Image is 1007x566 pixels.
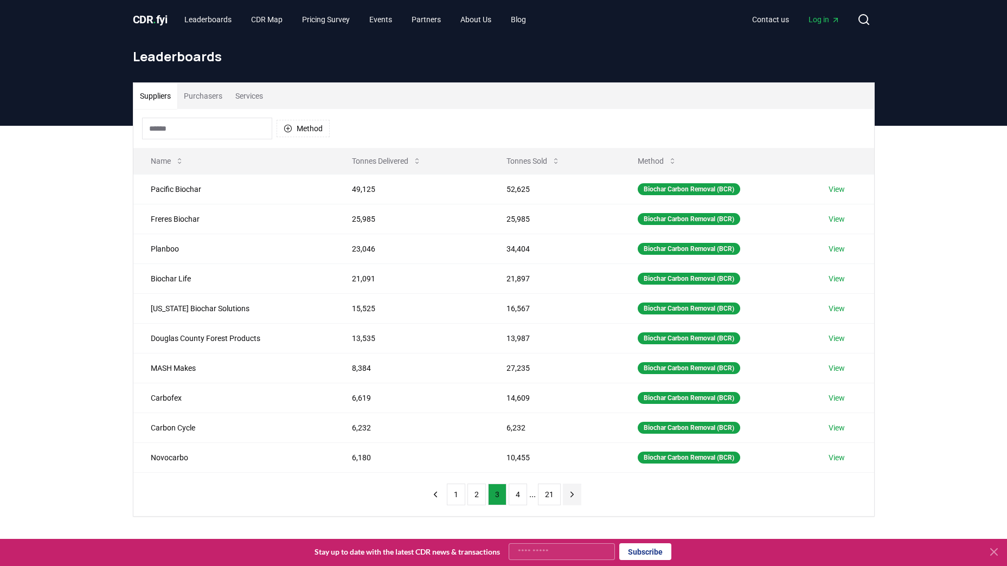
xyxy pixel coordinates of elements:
[638,332,740,344] div: Biochar Carbon Removal (BCR)
[489,234,620,263] td: 34,404
[829,303,845,314] a: View
[800,10,849,29] a: Log in
[489,174,620,204] td: 52,625
[563,484,581,505] button: next page
[133,323,335,353] td: Douglas County Forest Products
[829,184,845,195] a: View
[293,10,358,29] a: Pricing Survey
[829,333,845,344] a: View
[335,204,489,234] td: 25,985
[229,83,270,109] button: Services
[488,484,506,505] button: 3
[638,243,740,255] div: Biochar Carbon Removal (BCR)
[133,204,335,234] td: Freres Biochar
[489,323,620,353] td: 13,987
[335,442,489,472] td: 6,180
[638,362,740,374] div: Biochar Carbon Removal (BCR)
[335,413,489,442] td: 6,232
[809,14,840,25] span: Log in
[638,273,740,285] div: Biochar Carbon Removal (BCR)
[829,214,845,224] a: View
[829,422,845,433] a: View
[489,442,620,472] td: 10,455
[277,120,330,137] button: Method
[498,150,569,172] button: Tonnes Sold
[489,293,620,323] td: 16,567
[829,273,845,284] a: View
[638,303,740,314] div: Biochar Carbon Removal (BCR)
[335,293,489,323] td: 15,525
[829,393,845,403] a: View
[133,12,168,27] a: CDR.fyi
[489,413,620,442] td: 6,232
[133,174,335,204] td: Pacific Biochar
[133,263,335,293] td: Biochar Life
[335,263,489,293] td: 21,091
[133,413,335,442] td: Carbon Cycle
[638,452,740,464] div: Biochar Carbon Removal (BCR)
[343,150,430,172] button: Tonnes Delivered
[452,10,500,29] a: About Us
[447,484,465,505] button: 1
[538,484,561,505] button: 21
[133,293,335,323] td: [US_STATE] Biochar Solutions
[426,484,445,505] button: previous page
[153,13,156,26] span: .
[133,442,335,472] td: Novocarbo
[403,10,450,29] a: Partners
[133,383,335,413] td: Carbofex
[529,488,536,501] li: ...
[242,10,291,29] a: CDR Map
[133,353,335,383] td: MASH Makes
[509,484,527,505] button: 4
[829,363,845,374] a: View
[142,150,193,172] button: Name
[177,83,229,109] button: Purchasers
[489,204,620,234] td: 25,985
[133,13,168,26] span: CDR fyi
[335,383,489,413] td: 6,619
[829,452,845,463] a: View
[743,10,849,29] nav: Main
[638,422,740,434] div: Biochar Carbon Removal (BCR)
[176,10,535,29] nav: Main
[361,10,401,29] a: Events
[629,150,685,172] button: Method
[489,353,620,383] td: 27,235
[638,392,740,404] div: Biochar Carbon Removal (BCR)
[743,10,798,29] a: Contact us
[335,323,489,353] td: 13,535
[489,383,620,413] td: 14,609
[335,353,489,383] td: 8,384
[489,263,620,293] td: 21,897
[638,183,740,195] div: Biochar Carbon Removal (BCR)
[467,484,486,505] button: 2
[133,234,335,263] td: Planboo
[638,213,740,225] div: Biochar Carbon Removal (BCR)
[133,48,875,65] h1: Leaderboards
[133,83,177,109] button: Suppliers
[829,243,845,254] a: View
[502,10,535,29] a: Blog
[335,234,489,263] td: 23,046
[176,10,240,29] a: Leaderboards
[335,174,489,204] td: 49,125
